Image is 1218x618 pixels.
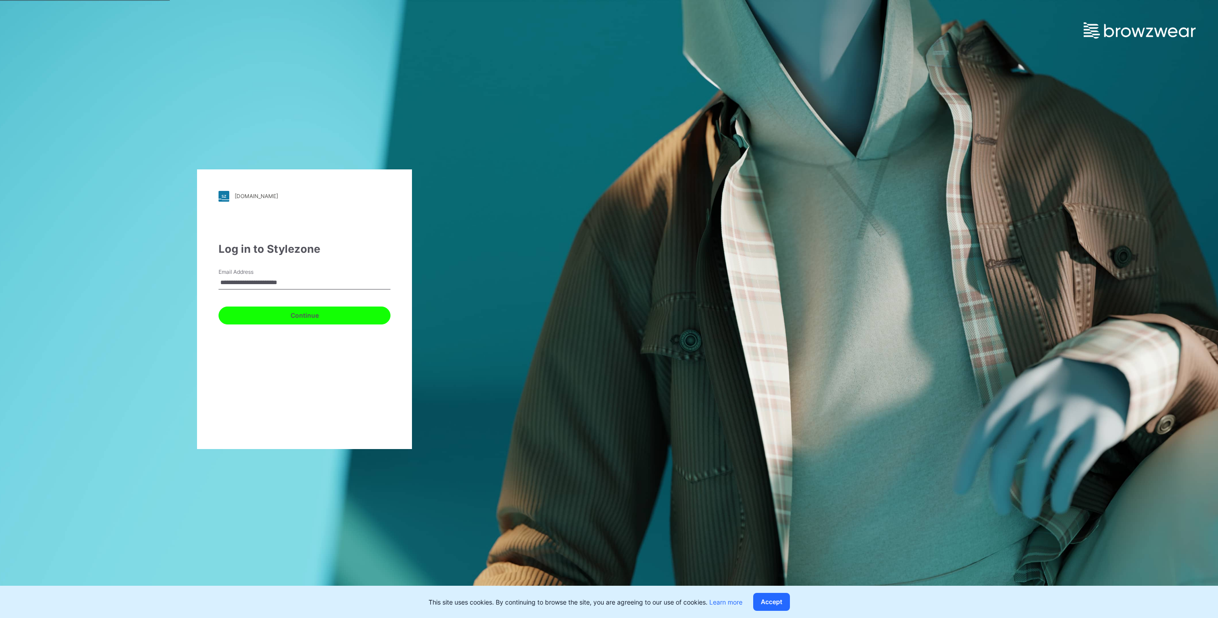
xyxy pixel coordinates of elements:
div: Log in to Stylezone [219,241,390,257]
p: This site uses cookies. By continuing to browse the site, you are agreeing to our use of cookies. [429,597,742,607]
a: Learn more [709,598,742,606]
a: [DOMAIN_NAME] [219,191,390,202]
button: Continue [219,307,390,324]
img: stylezone-logo.562084cfcfab977791bfbf7441f1a819.svg [219,191,229,202]
img: browzwear-logo.e42bd6dac1945053ebaf764b6aa21510.svg [1084,22,1196,39]
div: [DOMAIN_NAME] [235,193,278,199]
label: Email Address [219,268,281,276]
button: Accept [753,593,790,611]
